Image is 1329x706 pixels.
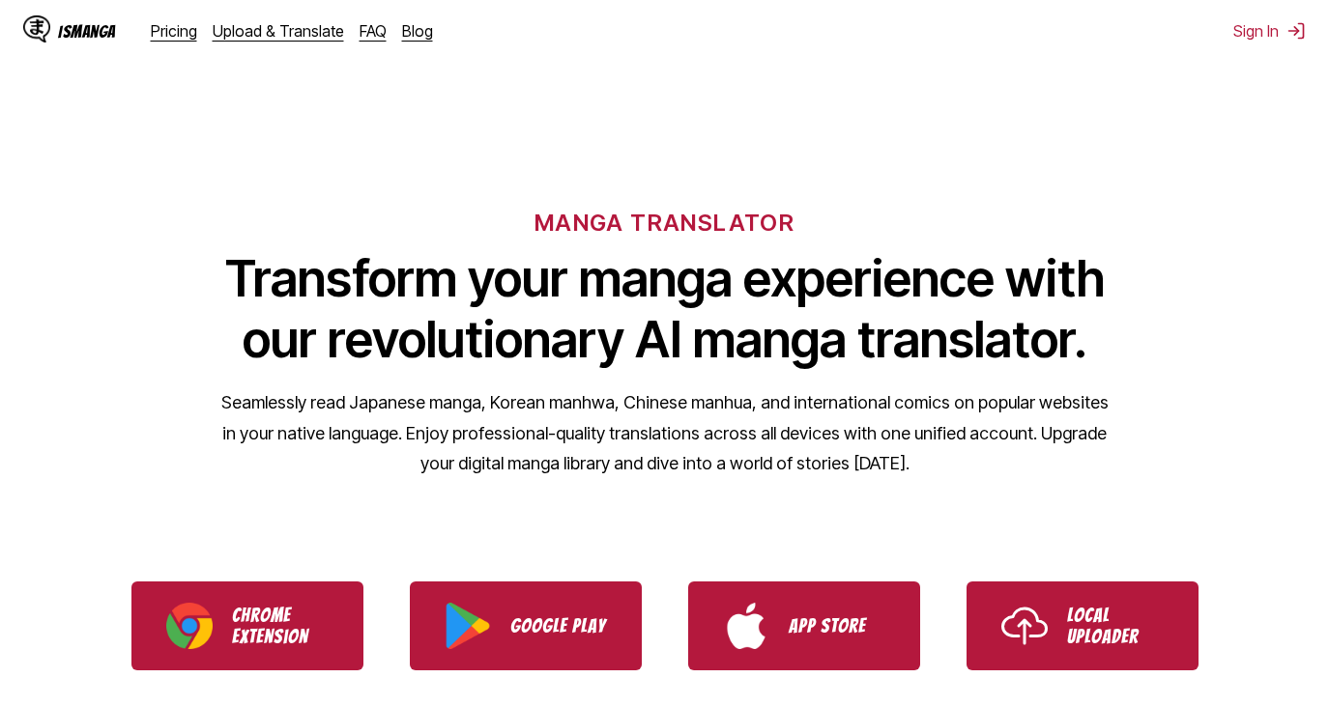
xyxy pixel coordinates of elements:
p: Local Uploader [1067,605,1164,647]
a: Download IsManga from Google Play [410,581,642,670]
a: IsManga LogoIsManga [23,15,151,46]
img: IsManga Logo [23,15,50,42]
a: Download IsManga Chrome Extension [131,581,363,670]
img: Sign out [1286,21,1306,41]
a: Use IsManga Local Uploader [967,581,1199,670]
p: Chrome Extension [232,605,329,647]
p: App Store [789,615,885,636]
p: Seamlessly read Japanese manga, Korean manhwa, Chinese manhua, and international comics on popula... [220,387,1110,479]
img: Chrome logo [166,603,213,649]
h6: MANGA TRANSLATOR [534,209,795,237]
img: Google Play logo [445,603,491,649]
a: FAQ [360,21,387,41]
button: Sign In [1233,21,1306,41]
a: Pricing [151,21,197,41]
img: Upload icon [1001,603,1048,649]
h1: Transform your manga experience with our revolutionary AI manga translator. [220,248,1110,370]
p: Google Play [510,615,607,636]
a: Download IsManga from App Store [688,581,920,670]
a: Blog [402,21,433,41]
img: App Store logo [723,603,769,649]
a: Upload & Translate [213,21,344,41]
div: IsManga [58,22,116,41]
